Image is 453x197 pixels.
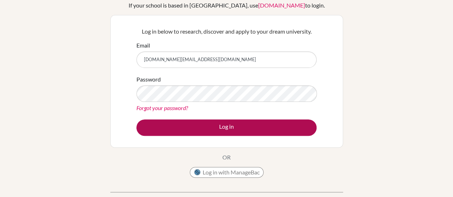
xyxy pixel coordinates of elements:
label: Password [136,75,161,84]
p: Log in below to research, discover and apply to your dream university. [136,27,317,36]
p: OR [222,153,231,162]
button: Log in with ManageBac [190,167,264,178]
div: If your school is based in [GEOGRAPHIC_DATA], use to login. [129,1,325,10]
a: [DOMAIN_NAME] [258,2,305,9]
a: Forgot your password? [136,104,188,111]
label: Email [136,41,150,50]
button: Log in [136,119,317,136]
